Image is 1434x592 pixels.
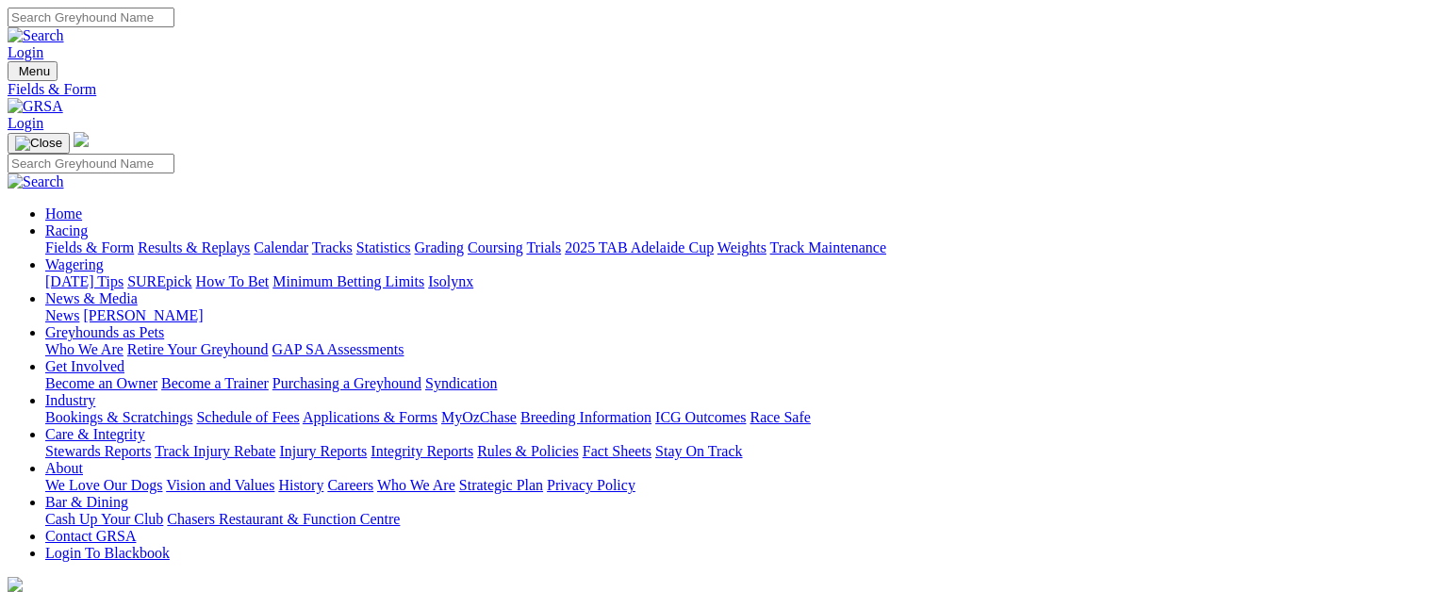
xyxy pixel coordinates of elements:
a: About [45,460,83,476]
div: Industry [45,409,1426,426]
a: News [45,307,79,323]
input: Search [8,154,174,173]
a: Calendar [254,239,308,255]
a: Login [8,44,43,60]
a: Rules & Policies [477,443,579,459]
a: Care & Integrity [45,426,145,442]
img: logo-grsa-white.png [74,132,89,147]
div: Bar & Dining [45,511,1426,528]
a: [DATE] Tips [45,273,124,289]
img: Close [15,136,62,151]
a: We Love Our Dogs [45,477,162,493]
a: Applications & Forms [303,409,437,425]
a: Grading [415,239,464,255]
button: Toggle navigation [8,133,70,154]
a: Cash Up Your Club [45,511,163,527]
a: Purchasing a Greyhound [272,375,421,391]
div: Wagering [45,273,1426,290]
a: SUREpick [127,273,191,289]
a: MyOzChase [441,409,517,425]
img: Search [8,173,64,190]
a: Contact GRSA [45,528,136,544]
a: Racing [45,222,88,238]
a: Vision and Values [166,477,274,493]
a: Statistics [356,239,411,255]
a: Fields & Form [45,239,134,255]
a: Who We Are [377,477,455,493]
img: GRSA [8,98,63,115]
div: Get Involved [45,375,1426,392]
a: Syndication [425,375,497,391]
a: Bookings & Scratchings [45,409,192,425]
div: About [45,477,1426,494]
a: Privacy Policy [547,477,635,493]
a: Strategic Plan [459,477,543,493]
div: Racing [45,239,1426,256]
a: Track Injury Rebate [155,443,275,459]
button: Toggle navigation [8,61,58,81]
a: Greyhounds as Pets [45,324,164,340]
div: Care & Integrity [45,443,1426,460]
a: Schedule of Fees [196,409,299,425]
a: Fact Sheets [583,443,651,459]
a: Login [8,115,43,131]
a: Results & Replays [138,239,250,255]
a: Home [45,206,82,222]
a: Isolynx [428,273,473,289]
a: Login To Blackbook [45,545,170,561]
a: Coursing [468,239,523,255]
a: Become a Trainer [161,375,269,391]
a: Wagering [45,256,104,272]
span: Menu [19,64,50,78]
a: How To Bet [196,273,270,289]
a: Industry [45,392,95,408]
img: Search [8,27,64,44]
a: Breeding Information [520,409,651,425]
a: GAP SA Assessments [272,341,404,357]
a: 2025 TAB Adelaide Cup [565,239,714,255]
a: ICG Outcomes [655,409,746,425]
a: Track Maintenance [770,239,886,255]
div: Greyhounds as Pets [45,341,1426,358]
a: Chasers Restaurant & Function Centre [167,511,400,527]
a: Get Involved [45,358,124,374]
input: Search [8,8,174,27]
img: logo-grsa-white.png [8,577,23,592]
a: Tracks [312,239,353,255]
a: History [278,477,323,493]
a: Weights [717,239,766,255]
a: Retire Your Greyhound [127,341,269,357]
a: Bar & Dining [45,494,128,510]
a: Who We Are [45,341,124,357]
a: News & Media [45,290,138,306]
a: Minimum Betting Limits [272,273,424,289]
div: News & Media [45,307,1426,324]
a: Trials [526,239,561,255]
a: Race Safe [750,409,810,425]
a: Fields & Form [8,81,1426,98]
a: Become an Owner [45,375,157,391]
a: Stay On Track [655,443,742,459]
a: Injury Reports [279,443,367,459]
a: [PERSON_NAME] [83,307,203,323]
a: Integrity Reports [371,443,473,459]
a: Stewards Reports [45,443,151,459]
a: Careers [327,477,373,493]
